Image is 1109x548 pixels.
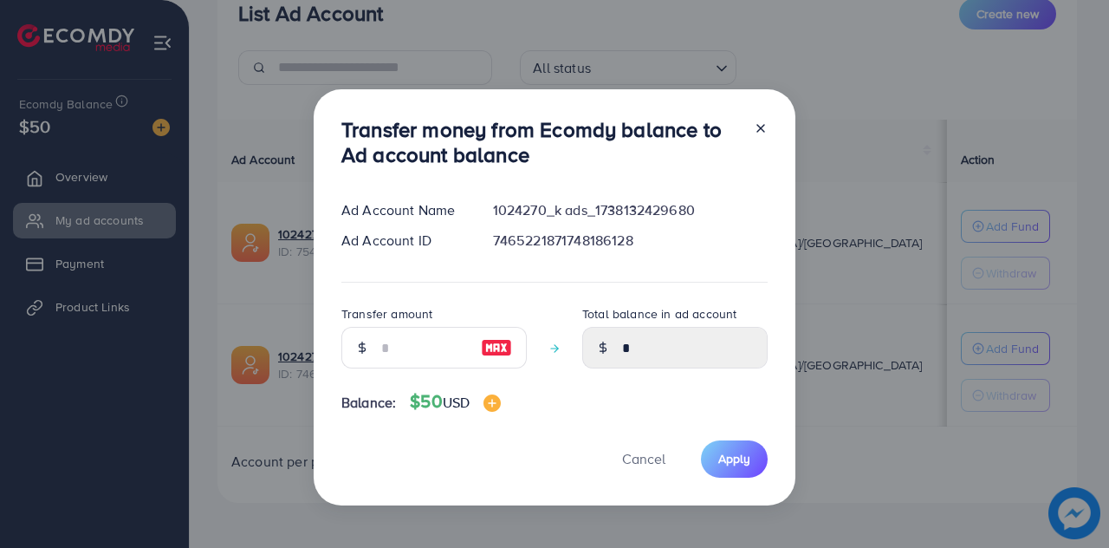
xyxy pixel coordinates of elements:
[410,391,501,413] h4: $50
[600,440,687,478] button: Cancel
[341,393,396,413] span: Balance:
[622,449,665,468] span: Cancel
[328,200,479,220] div: Ad Account Name
[479,231,781,251] div: 7465221871748186128
[582,305,736,323] label: Total balance in ad account
[443,393,470,412] span: USD
[479,200,781,220] div: 1024270_k ads_1738132429680
[328,231,479,251] div: Ad Account ID
[341,305,432,323] label: Transfer amount
[701,440,768,478] button: Apply
[481,337,512,358] img: image
[483,395,501,412] img: image
[718,450,750,467] span: Apply
[341,117,740,167] h3: Transfer money from Ecomdy balance to Ad account balance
